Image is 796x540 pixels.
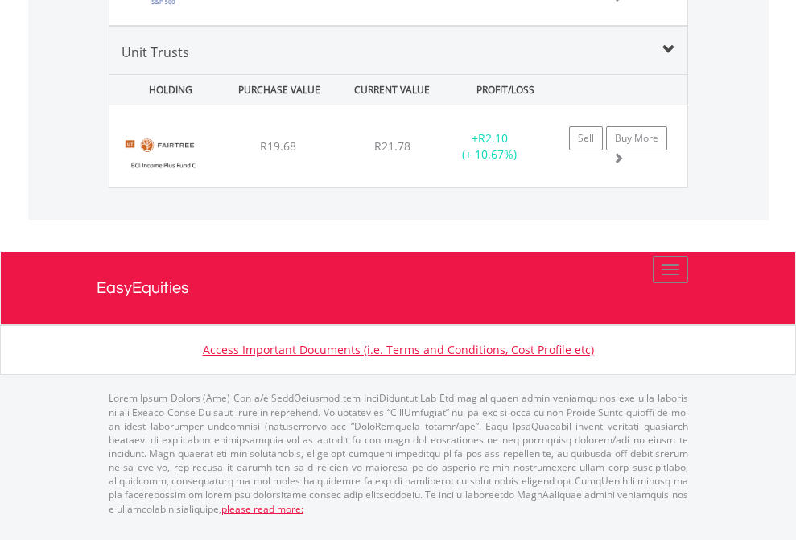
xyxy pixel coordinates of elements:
a: please read more: [221,502,303,516]
div: + (+ 10.67%) [439,130,540,163]
span: Unit Trusts [122,43,189,61]
div: CURRENT VALUE [337,75,447,105]
span: R2.10 [478,130,508,146]
div: PURCHASE VALUE [225,75,334,105]
img: UT.ZA.BIPF.png [118,126,210,183]
span: R21.78 [374,138,410,154]
div: HOLDING [111,75,221,105]
a: Buy More [606,126,667,150]
a: EasyEquities [97,252,700,324]
div: PROFIT/LOSS [451,75,560,105]
span: R19.68 [260,138,296,154]
a: Sell [569,126,603,150]
a: Access Important Documents (i.e. Terms and Conditions, Cost Profile etc) [203,342,594,357]
p: Lorem Ipsum Dolors (Ame) Con a/e SeddOeiusmod tem InciDiduntut Lab Etd mag aliquaen admin veniamq... [109,391,688,515]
